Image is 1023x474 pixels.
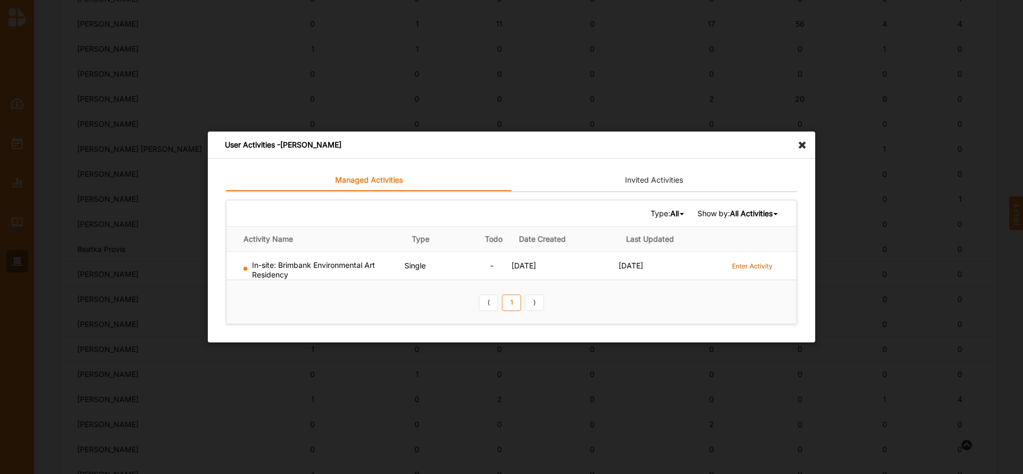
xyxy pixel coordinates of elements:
span: Type: [651,208,686,218]
div: Pagination Navigation [477,293,546,311]
a: Previous item [479,294,498,311]
th: Date Created [511,226,619,251]
b: All Activities [730,209,773,218]
th: Todo [476,226,511,251]
span: [DATE] [511,261,536,270]
a: Invited Activities [511,170,797,191]
th: Type [404,226,476,251]
b: All [670,209,679,218]
th: Last Updated [619,226,726,251]
a: Managed Activities [226,170,511,191]
a: Enter Activity [732,260,773,271]
div: In-site: Brimbank Environmental Art Residency [243,260,400,280]
div: User Activities - [PERSON_NAME] [208,132,815,159]
span: Single [404,261,426,270]
th: Activity Name [226,226,404,251]
a: 1 [502,294,521,311]
a: Next item [525,294,544,311]
span: [DATE] [619,261,643,270]
span: - [490,261,493,270]
label: Enter Activity [732,261,773,271]
span: Show by: [697,208,780,218]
